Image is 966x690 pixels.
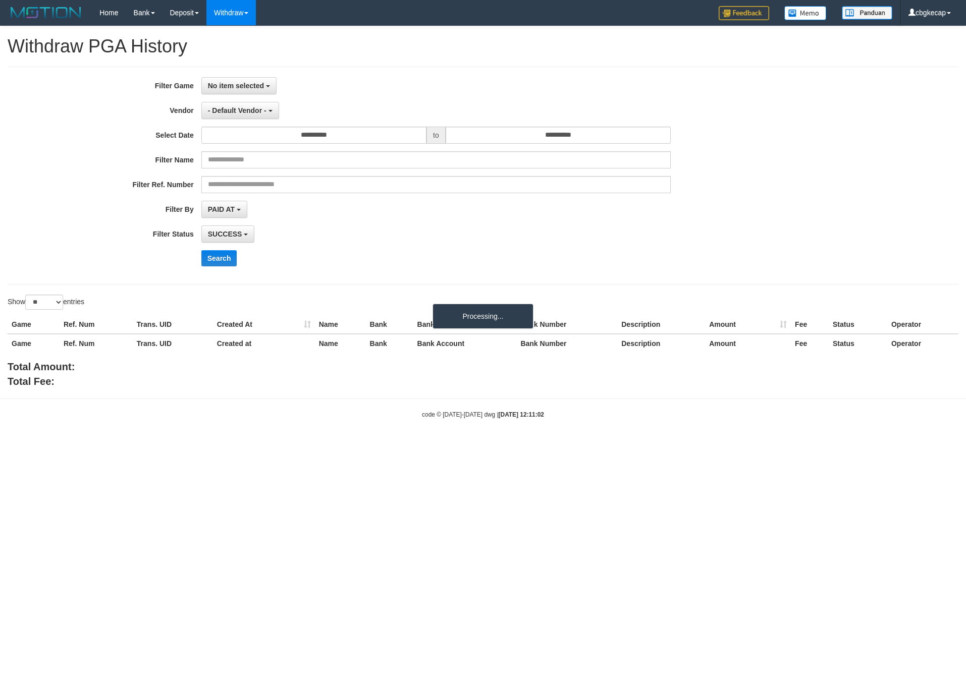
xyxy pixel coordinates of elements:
select: Showentries [25,295,63,310]
div: Processing... [433,304,533,329]
img: MOTION_logo.png [8,5,84,20]
th: Trans. UID [133,334,213,353]
span: - Default Vendor - [208,106,266,114]
button: PAID AT [201,201,247,218]
th: Description [617,334,705,353]
img: Button%20Memo.svg [784,6,827,20]
th: Bank Number [516,334,617,353]
th: Trans. UID [133,315,213,334]
button: - Default Vendor - [201,102,279,119]
th: Bank Account [413,315,517,334]
b: Total Fee: [8,376,55,387]
th: Ref. Num [60,334,133,353]
th: Status [829,315,887,334]
th: Name [315,334,366,353]
span: SUCCESS [208,230,242,238]
th: Amount [705,334,791,353]
th: Operator [887,334,958,353]
th: Fee [791,334,829,353]
h1: Withdraw PGA History [8,36,958,56]
th: Bank [366,334,413,353]
b: Total Amount: [8,361,75,372]
th: Created At [213,315,315,334]
th: Description [617,315,705,334]
th: Ref. Num [60,315,133,334]
strong: [DATE] 12:11:02 [499,411,544,418]
img: Feedback.jpg [719,6,769,20]
span: to [426,127,446,144]
button: SUCCESS [201,225,255,243]
th: Name [315,315,366,334]
th: Bank Number [516,315,617,334]
th: Operator [887,315,958,334]
th: Game [8,334,60,353]
th: Game [8,315,60,334]
span: No item selected [208,82,264,90]
button: Search [201,250,237,266]
img: panduan.png [842,6,892,20]
th: Fee [791,315,829,334]
th: Status [829,334,887,353]
span: PAID AT [208,205,235,213]
th: Bank Account [413,334,517,353]
button: No item selected [201,77,277,94]
label: Show entries [8,295,84,310]
th: Bank [366,315,413,334]
th: Created at [213,334,315,353]
th: Amount [705,315,791,334]
small: code © [DATE]-[DATE] dwg | [422,411,544,418]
